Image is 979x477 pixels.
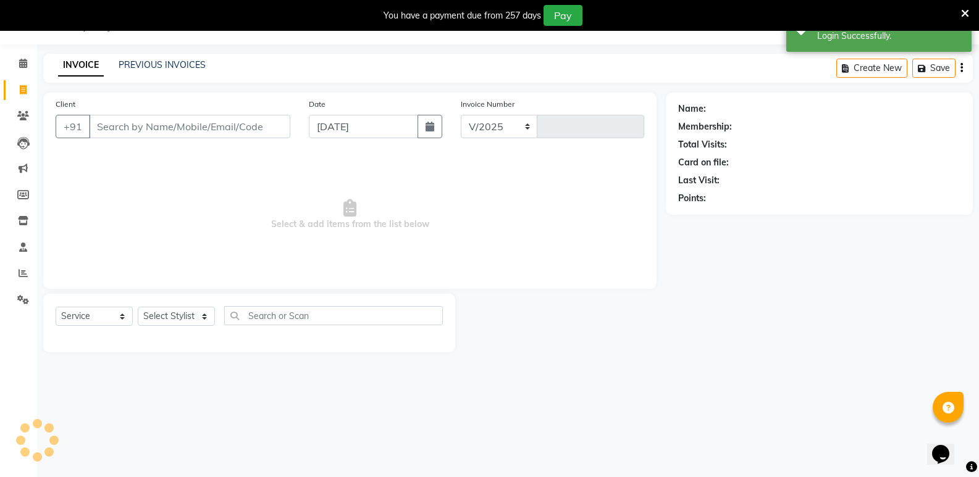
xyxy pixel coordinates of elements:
[56,115,90,138] button: +91
[678,174,720,187] div: Last Visit:
[678,120,732,133] div: Membership:
[678,138,727,151] div: Total Visits:
[56,99,75,110] label: Client
[678,156,729,169] div: Card on file:
[309,99,326,110] label: Date
[836,59,907,78] button: Create New
[461,99,515,110] label: Invoice Number
[56,153,644,276] span: Select & add items from the list below
[678,192,706,205] div: Points:
[224,306,443,325] input: Search or Scan
[927,428,967,465] iframe: chat widget
[544,5,582,26] button: Pay
[678,102,706,115] div: Name:
[817,30,962,43] div: Login Successfully.
[912,59,956,78] button: Save
[384,9,541,22] div: You have a payment due from 257 days
[119,59,206,70] a: PREVIOUS INVOICES
[89,115,290,138] input: Search by Name/Mobile/Email/Code
[58,54,104,77] a: INVOICE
